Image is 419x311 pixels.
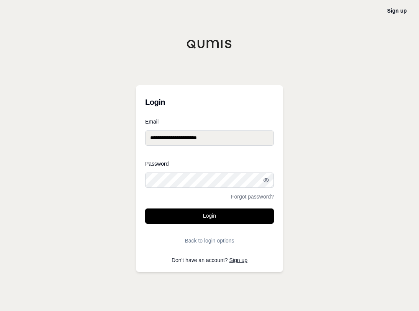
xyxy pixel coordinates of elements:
button: Login [145,208,274,224]
p: Don't have an account? [145,257,274,263]
label: Email [145,119,274,124]
h3: Login [145,94,274,110]
a: Forgot password? [231,194,274,199]
button: Back to login options [145,233,274,248]
a: Sign up [387,8,407,14]
img: Qumis [187,39,232,49]
a: Sign up [229,257,247,263]
label: Password [145,161,274,166]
